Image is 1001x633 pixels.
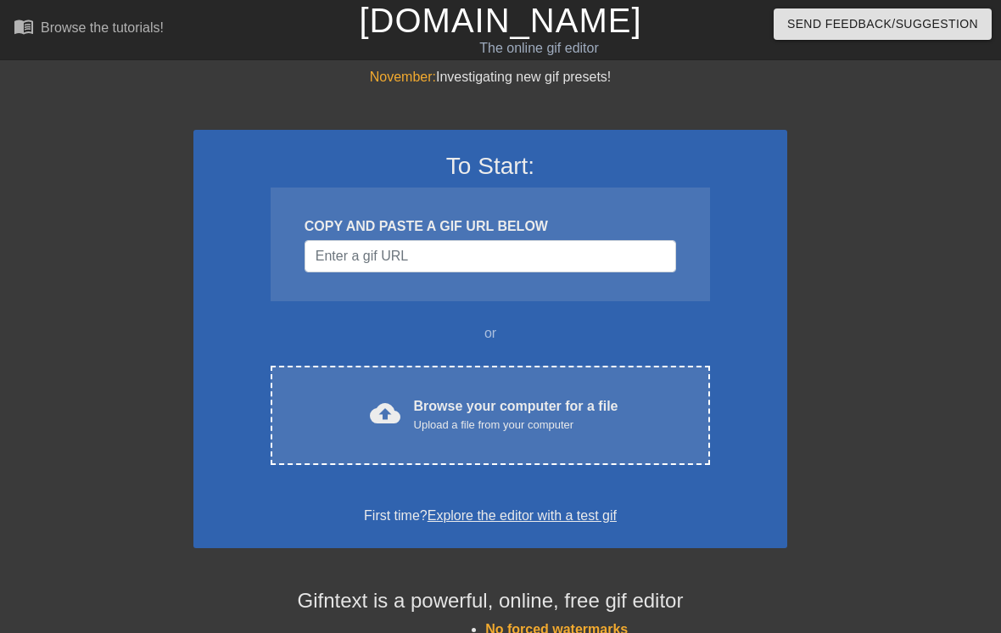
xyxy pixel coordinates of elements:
span: cloud_upload [370,398,400,429]
h4: Gifntext is a powerful, online, free gif editor [193,589,787,613]
a: Explore the editor with a test gif [428,508,617,523]
div: or [238,323,743,344]
a: Browse the tutorials! [14,16,164,42]
span: Send Feedback/Suggestion [787,14,978,35]
a: [DOMAIN_NAME] [359,2,641,39]
h3: To Start: [215,152,765,181]
div: Investigating new gif presets! [193,67,787,87]
div: Browse your computer for a file [414,396,618,434]
div: Upload a file from your computer [414,417,618,434]
div: COPY AND PASTE A GIF URL BELOW [305,216,676,237]
div: First time? [215,506,765,526]
div: Browse the tutorials! [41,20,164,35]
span: menu_book [14,16,34,36]
input: Username [305,240,676,272]
button: Send Feedback/Suggestion [774,8,992,40]
span: November: [370,70,436,84]
div: The online gif editor [342,38,735,59]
